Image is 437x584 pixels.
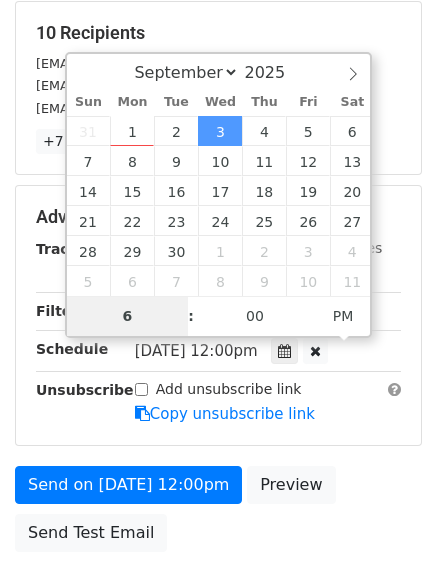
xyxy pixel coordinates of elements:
span: September 26, 2025 [286,206,330,236]
span: Wed [198,96,242,109]
span: October 10, 2025 [286,266,330,296]
span: October 2, 2025 [242,236,286,266]
span: September 24, 2025 [198,206,242,236]
a: Preview [247,466,335,504]
iframe: Chat Widget [337,488,437,584]
a: Send on [DATE] 12:00pm [15,466,242,504]
span: Thu [242,96,286,109]
span: September 14, 2025 [67,176,111,206]
span: September 5, 2025 [286,116,330,146]
small: [EMAIL_ADDRESS][DOMAIN_NAME] [36,101,259,116]
span: September 27, 2025 [330,206,374,236]
span: September 2, 2025 [154,116,198,146]
span: Sun [67,96,111,109]
span: Fri [286,96,330,109]
span: September 15, 2025 [110,176,154,206]
a: +7 more [36,129,111,154]
strong: Filters [36,303,87,319]
span: September 17, 2025 [198,176,242,206]
span: September 6, 2025 [330,116,374,146]
span: October 7, 2025 [154,266,198,296]
span: September 29, 2025 [110,236,154,266]
strong: Schedule [36,341,108,357]
span: October 8, 2025 [198,266,242,296]
span: September 30, 2025 [154,236,198,266]
input: Year [239,63,311,82]
span: September 7, 2025 [67,146,111,176]
span: October 5, 2025 [67,266,111,296]
span: September 1, 2025 [110,116,154,146]
span: September 4, 2025 [242,116,286,146]
span: September 12, 2025 [286,146,330,176]
small: [EMAIL_ADDRESS][DOMAIN_NAME] [36,56,259,71]
span: September 11, 2025 [242,146,286,176]
span: [DATE] 12:00pm [135,342,258,360]
span: September 22, 2025 [110,206,154,236]
span: October 6, 2025 [110,266,154,296]
span: August 31, 2025 [67,116,111,146]
input: Hour [67,296,189,336]
span: September 21, 2025 [67,206,111,236]
span: September 23, 2025 [154,206,198,236]
span: September 3, 2025 [198,116,242,146]
span: October 1, 2025 [198,236,242,266]
span: : [188,296,194,336]
span: September 25, 2025 [242,206,286,236]
span: September 28, 2025 [67,236,111,266]
span: September 18, 2025 [242,176,286,206]
span: September 9, 2025 [154,146,198,176]
strong: Tracking [36,241,103,257]
span: September 20, 2025 [330,176,374,206]
span: September 10, 2025 [198,146,242,176]
span: September 8, 2025 [110,146,154,176]
span: Sat [330,96,374,109]
span: Tue [154,96,198,109]
input: Minute [194,296,316,336]
label: Add unsubscribe link [156,379,302,400]
span: Click to toggle [316,296,371,336]
a: Copy unsubscribe link [135,405,315,423]
span: October 4, 2025 [330,236,374,266]
span: September 13, 2025 [330,146,374,176]
h5: Advanced [36,206,401,228]
span: September 16, 2025 [154,176,198,206]
strong: Unsubscribe [36,382,134,398]
span: October 11, 2025 [330,266,374,296]
span: October 9, 2025 [242,266,286,296]
small: [EMAIL_ADDRESS][DOMAIN_NAME] [36,78,259,93]
span: October 3, 2025 [286,236,330,266]
span: September 19, 2025 [286,176,330,206]
a: Send Test Email [15,514,167,552]
h5: 10 Recipients [36,22,401,44]
span: Mon [110,96,154,109]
